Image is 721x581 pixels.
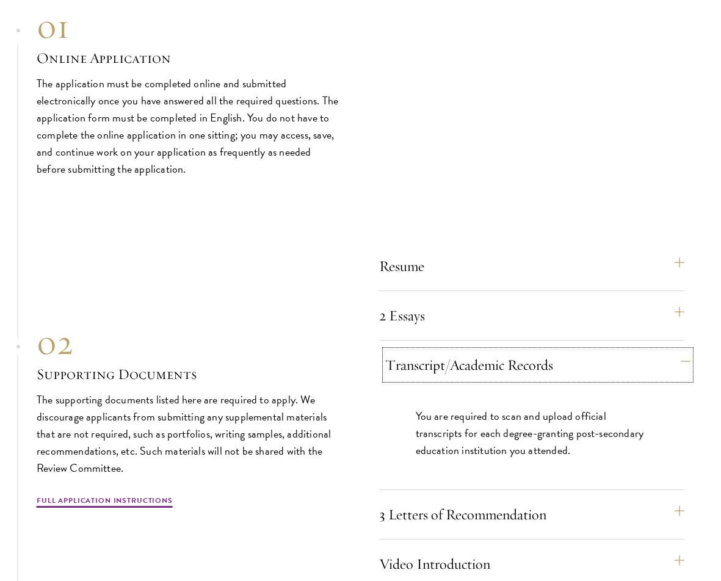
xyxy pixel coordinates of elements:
h3: Online Application [37,48,342,68]
p: The application must be completed online and submitted electronically once you have answered all ... [37,75,342,178]
button: Transcript/Academic Records [385,350,691,380]
button: Video Introduction [379,549,685,579]
button: 2 Essays [379,301,685,330]
button: 3 Letters of Recommendation [379,500,685,529]
a: Full Application Instructions [37,495,173,510]
p: The supporting documents listed here are required to apply. We discourage applicants from submitt... [37,391,342,477]
p: You are required to scan and upload official transcripts for each degree-granting post-secondary ... [416,408,648,459]
div: 01 [37,5,342,48]
button: Resume [379,251,685,281]
div: 02 [37,321,342,364]
h3: Supporting Documents [37,364,342,384]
